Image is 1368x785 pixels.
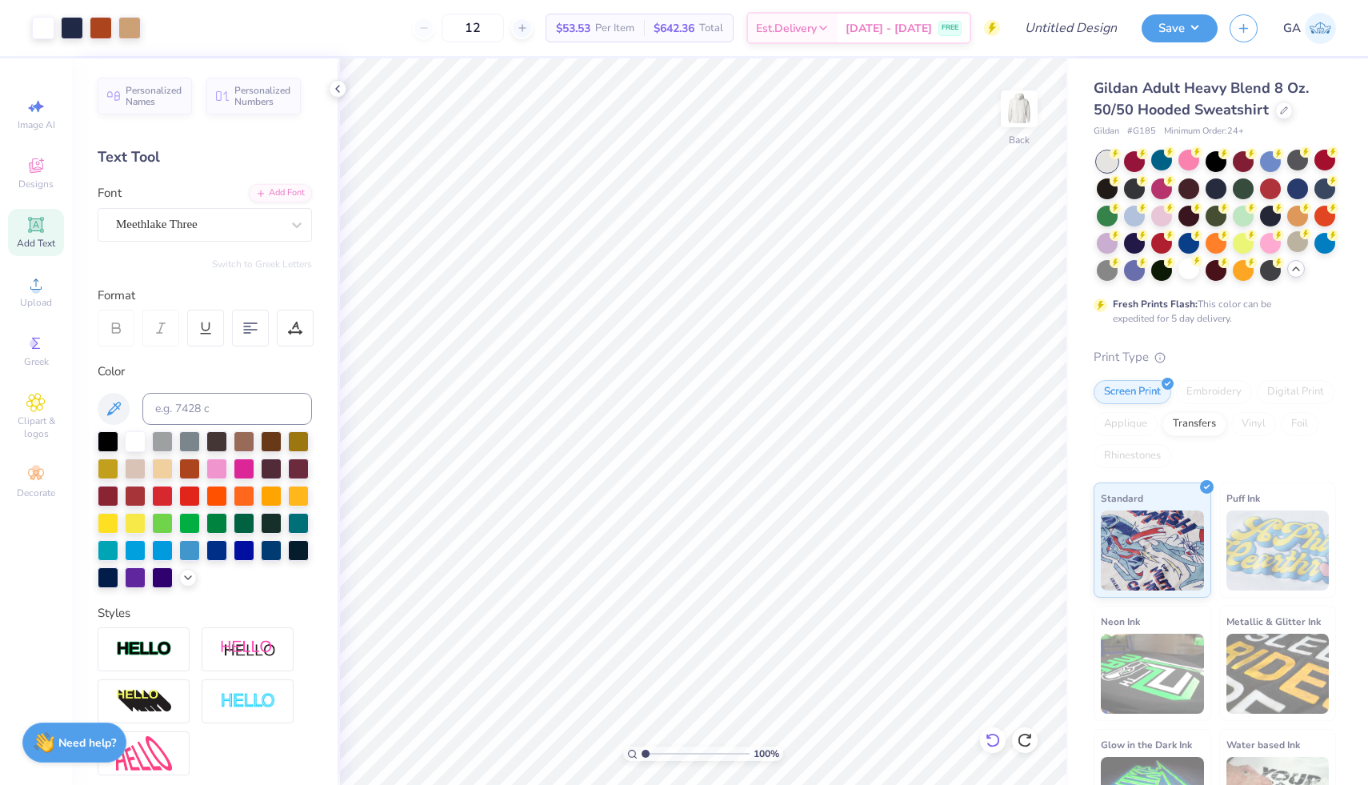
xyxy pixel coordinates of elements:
[1113,298,1198,310] strong: Fresh Prints Flash:
[116,640,172,659] img: Stroke
[20,296,52,309] span: Upload
[595,20,634,37] span: Per Item
[1113,297,1310,326] div: This color can be expedited for 5 day delivery.
[142,393,312,425] input: e.g. 7428 c
[1142,14,1218,42] button: Save
[1226,634,1330,714] img: Metallic & Glitter Ink
[1283,19,1301,38] span: GA
[654,20,694,37] span: $642.36
[442,14,504,42] input: – –
[234,85,291,107] span: Personalized Numbers
[1101,490,1143,507] span: Standard
[1009,133,1030,147] div: Back
[212,258,312,270] button: Switch to Greek Letters
[942,22,958,34] span: FREE
[556,20,590,37] span: $53.53
[1283,13,1336,44] a: GA
[98,184,122,202] label: Font
[1003,93,1035,125] img: Back
[1281,412,1318,436] div: Foil
[754,747,779,761] span: 100 %
[1094,444,1171,468] div: Rhinestones
[98,286,314,305] div: Format
[1226,511,1330,591] img: Puff Ink
[1101,736,1192,753] span: Glow in the Dark Ink
[58,735,116,751] strong: Need help?
[1231,412,1276,436] div: Vinyl
[1094,125,1119,138] span: Gildan
[220,692,276,711] img: Negative Space
[116,736,172,771] img: Free Distort
[1094,412,1158,436] div: Applique
[98,362,312,381] div: Color
[1127,125,1156,138] span: # G185
[1101,634,1204,714] img: Neon Ink
[1162,412,1226,436] div: Transfers
[24,355,49,368] span: Greek
[1226,736,1300,753] span: Water based Ink
[756,20,817,37] span: Est. Delivery
[249,184,312,202] div: Add Font
[846,20,932,37] span: [DATE] - [DATE]
[8,415,64,440] span: Clipart & logos
[1226,490,1260,507] span: Puff Ink
[1226,613,1321,630] span: Metallic & Glitter Ink
[18,178,54,190] span: Designs
[699,20,723,37] span: Total
[1012,12,1130,44] input: Untitled Design
[98,604,312,623] div: Styles
[17,237,55,250] span: Add Text
[1305,13,1336,44] img: Gianna Abbruzzese
[126,85,182,107] span: Personalized Names
[17,487,55,499] span: Decorate
[1094,78,1309,119] span: Gildan Adult Heavy Blend 8 Oz. 50/50 Hooded Sweatshirt
[220,639,276,659] img: Shadow
[1101,613,1140,630] span: Neon Ink
[1101,511,1204,591] img: Standard
[1176,380,1252,404] div: Embroidery
[18,118,55,131] span: Image AI
[98,146,312,168] div: Text Tool
[1257,380,1334,404] div: Digital Print
[1094,380,1171,404] div: Screen Print
[116,689,172,715] img: 3d Illusion
[1164,125,1244,138] span: Minimum Order: 24 +
[1094,348,1336,366] div: Print Type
